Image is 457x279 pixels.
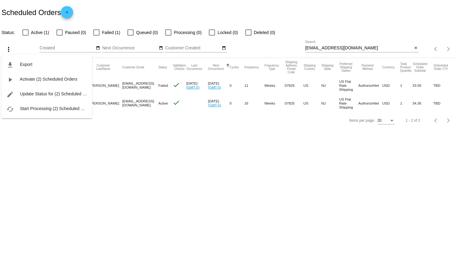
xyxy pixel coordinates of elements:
[20,62,32,67] span: Export
[6,76,14,83] mat-icon: play_arrow
[6,105,14,113] mat-icon: cached
[20,91,96,96] span: Update Status for (2) Scheduled Orders
[20,77,77,82] span: Activate (2) Scheduled Orders
[6,61,14,69] mat-icon: file_download
[6,91,14,98] mat-icon: edit
[20,106,94,111] span: Start Processing (2) Scheduled Orders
